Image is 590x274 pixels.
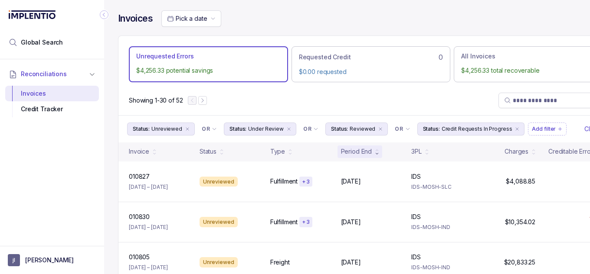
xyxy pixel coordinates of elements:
[395,126,403,132] p: OR
[200,217,238,227] div: Unreviewed
[229,125,246,133] p: Status:
[224,122,296,135] button: Filter Chip Under Review
[184,126,191,132] div: remove content
[5,84,99,119] div: Reconciliations
[270,147,285,156] div: Type
[198,96,207,105] button: Next Page
[341,258,361,267] p: [DATE]
[285,126,292,132] div: remove content
[341,218,361,226] p: [DATE]
[417,122,525,135] button: Filter Chip Credit Requests In Progress
[395,126,410,132] li: Filter Chip Connector undefined
[8,254,20,266] span: User initials
[506,177,535,186] p: $4,088.85
[25,256,74,264] p: [PERSON_NAME]
[151,125,182,133] p: Unreviewed
[505,147,528,156] div: Charges
[12,86,92,101] div: Invoices
[200,177,238,187] div: Unreviewed
[21,38,63,47] span: Global Search
[270,218,298,226] p: Fulfillment
[8,254,96,266] button: User initials[PERSON_NAME]
[12,101,92,117] div: Credit Tracker
[129,213,150,221] p: 010830
[129,253,150,261] p: 010805
[300,123,322,135] button: Filter Chip Connector undefined
[532,125,556,133] p: Add filter
[302,178,310,185] p: + 3
[118,13,153,25] h4: Invoices
[198,123,220,135] button: Filter Chip Connector undefined
[99,10,109,20] div: Collapse Icon
[299,52,443,62] div: 0
[133,125,150,133] p: Status:
[129,96,183,105] div: Remaining page entries
[270,177,298,186] p: Fulfillment
[202,126,210,132] p: OR
[442,125,512,133] p: Credit Requests In Progress
[129,183,168,191] p: [DATE] – [DATE]
[411,253,421,261] p: IDS
[248,125,284,133] p: Under Review
[411,183,472,191] p: IDS-MOSH-SLC
[505,218,536,226] p: $10,354.02
[129,223,168,232] p: [DATE] – [DATE]
[127,122,195,135] button: Filter Chip Unreviewed
[341,147,372,156] div: Period End
[528,122,567,135] button: Filter Chip Add filter
[202,126,217,132] li: Filter Chip Connector undefined
[411,263,472,272] p: IDS-MOSH-IND
[514,126,521,132] div: remove content
[129,147,149,156] div: Invoice
[350,125,375,133] p: Reviewed
[411,172,421,181] p: IDS
[176,15,207,22] span: Pick a date
[302,219,310,226] p: + 3
[423,125,440,133] p: Status:
[167,14,207,23] search: Date Range Picker
[136,52,193,61] p: Unrequested Errors
[391,123,413,135] button: Filter Chip Connector undefined
[5,64,99,84] button: Reconciliations
[136,66,281,75] p: $4,256.33 potential savings
[303,126,318,132] li: Filter Chip Connector undefined
[461,52,495,61] p: All Invoices
[331,125,348,133] p: Status:
[200,257,238,268] div: Unreviewed
[161,10,221,27] button: Date Range Picker
[299,53,351,61] p: Requested Credit
[377,126,384,132] div: remove content
[504,258,536,267] p: $20,833.25
[21,70,67,78] span: Reconciliations
[127,122,583,135] ul: Filter Group
[411,147,422,156] div: 3PL
[341,177,361,186] p: [DATE]
[270,258,290,267] p: Freight
[303,126,311,132] p: OR
[411,213,421,221] p: IDS
[325,122,388,135] button: Filter Chip Reviewed
[200,147,216,156] div: Status
[129,96,183,105] p: Showing 1-30 of 52
[129,263,168,272] p: [DATE] – [DATE]
[411,223,472,232] p: IDS-MOSH-IND
[299,68,443,76] p: $0.00 requested
[129,172,150,181] p: 010827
